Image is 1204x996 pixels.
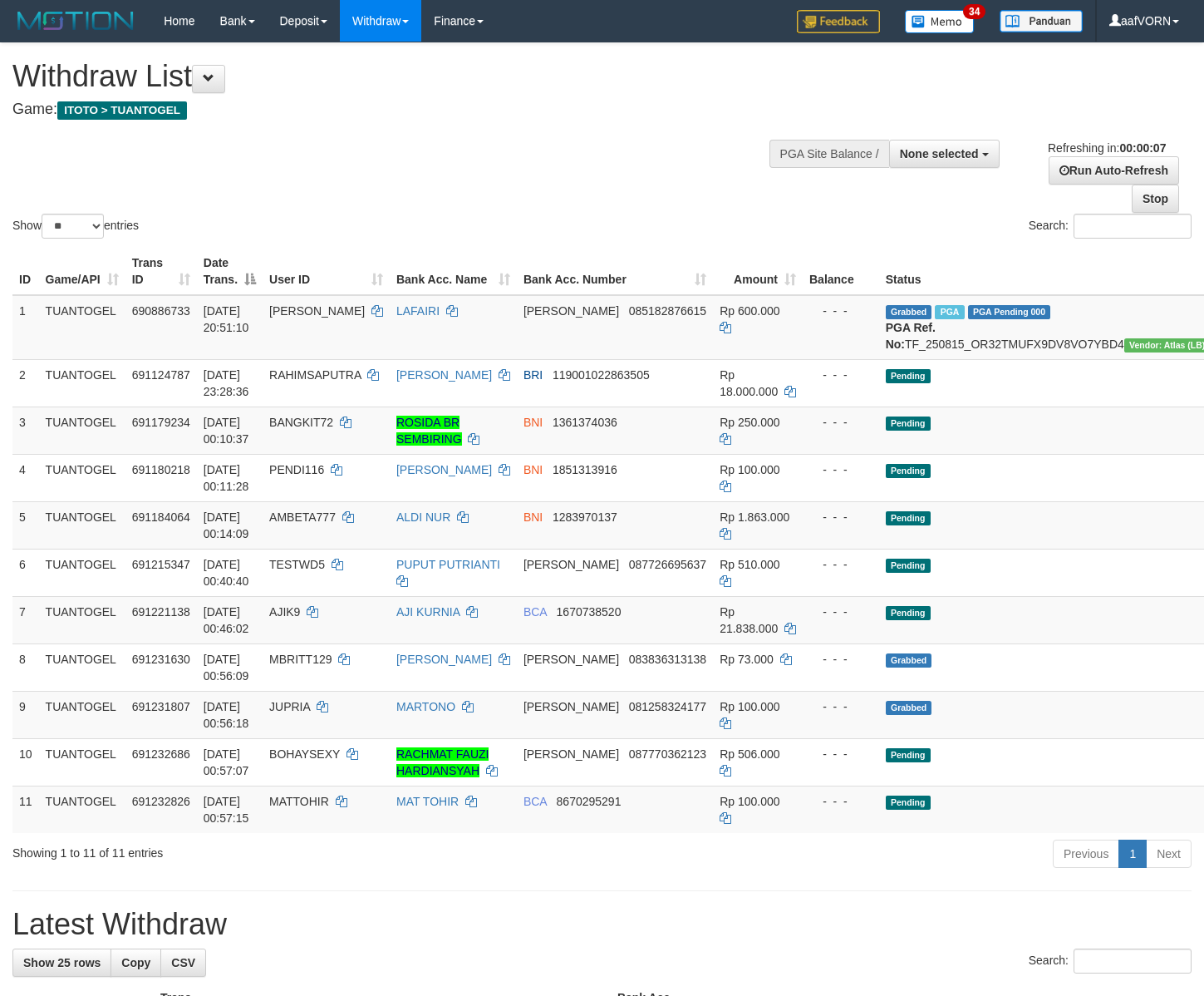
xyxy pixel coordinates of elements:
[12,8,139,33] img: MOTION_logo.png
[204,747,249,777] span: [DATE] 00:57:07
[968,305,1051,319] span: PGA Pending
[629,747,706,761] span: Copy 087770362123 to clipboard
[809,556,872,573] div: - - -
[905,10,975,33] img: Button%20Memo.svg
[809,746,872,762] div: - - -
[396,558,500,571] a: PUPUT PUTRIANTI
[396,416,462,446] a: ROSIDA BR SEMBIRING
[396,795,459,808] a: MAT TOHIR
[523,653,619,666] span: [PERSON_NAME]
[889,140,1000,168] button: None selected
[132,416,190,429] span: 691179234
[396,747,489,777] a: RACHMAT FAUZI HARDIANSYAH
[809,509,872,525] div: - - -
[12,60,786,93] h1: Withdraw List
[809,793,872,810] div: - - -
[204,463,249,493] span: [DATE] 00:11:28
[1029,949,1192,974] label: Search:
[390,248,517,295] th: Bank Acc. Name: activate to sort column ascending
[886,511,931,525] span: Pending
[12,643,39,691] td: 8
[396,653,492,666] a: [PERSON_NAME]
[12,248,39,295] th: ID
[12,454,39,501] td: 4
[523,368,543,382] span: BRI
[396,700,455,713] a: MARTONO
[1074,214,1192,239] input: Search:
[523,558,619,571] span: [PERSON_NAME]
[1048,141,1166,155] span: Refreshing in:
[523,700,619,713] span: [PERSON_NAME]
[121,956,150,969] span: Copy
[269,605,300,619] span: AJIK9
[629,304,706,318] span: Copy 085182876615 to clipboard
[396,463,492,476] a: [PERSON_NAME]
[12,691,39,738] td: 9
[720,795,779,808] span: Rp 100.000
[553,463,617,476] span: Copy 1851313916 to clipboard
[12,786,39,833] td: 11
[720,304,779,318] span: Rp 600.000
[720,510,789,524] span: Rp 1.863.000
[720,558,779,571] span: Rp 510.000
[396,510,450,524] a: ALDI NUR
[269,795,329,808] span: MATTOHIR
[204,558,249,588] span: [DATE] 00:40:40
[720,463,779,476] span: Rp 100.000
[523,416,543,429] span: BNI
[39,691,125,738] td: TUANTOGEL
[39,454,125,501] td: TUANTOGEL
[523,795,547,808] span: BCA
[1132,185,1179,213] a: Stop
[269,368,361,382] span: RAHIMSAPUTRA
[396,368,492,382] a: [PERSON_NAME]
[629,700,706,713] span: Copy 081258324177 to clipboard
[886,748,931,762] span: Pending
[12,738,39,786] td: 10
[803,248,879,295] th: Balance
[629,653,706,666] span: Copy 083836313138 to clipboard
[523,463,543,476] span: BNI
[204,368,249,398] span: [DATE] 23:28:36
[263,248,390,295] th: User ID: activate to sort column ascending
[886,559,931,573] span: Pending
[523,510,543,524] span: BNI
[809,414,872,431] div: - - -
[204,605,249,635] span: [DATE] 00:46:02
[1074,949,1192,974] input: Search:
[12,101,786,118] h4: Game:
[12,407,39,454] td: 3
[12,501,39,549] td: 5
[269,747,340,761] span: BOHAYSEXY
[553,368,650,382] span: Copy 119001022863505 to clipboard
[809,604,872,620] div: - - -
[269,463,324,476] span: PENDI116
[269,558,325,571] span: TESTWD5
[132,605,190,619] span: 691221138
[204,795,249,825] span: [DATE] 00:57:15
[39,786,125,833] td: TUANTOGEL
[39,295,125,360] td: TUANTOGEL
[111,949,161,977] a: Copy
[39,407,125,454] td: TUANTOGEL
[39,596,125,643] td: TUANTOGEL
[557,605,622,619] span: Copy 1670738520 to clipboard
[160,949,206,977] a: CSV
[1029,214,1192,239] label: Search:
[204,653,249,683] span: [DATE] 00:56:09
[39,738,125,786] td: TUANTOGEL
[204,304,249,334] span: [DATE] 20:51:10
[197,248,263,295] th: Date Trans.: activate to sort column descending
[12,908,1192,941] h1: Latest Withdraw
[132,304,190,318] span: 690886733
[269,700,310,713] span: JUPRIA
[769,140,889,168] div: PGA Site Balance /
[720,747,779,761] span: Rp 506.000
[886,653,932,668] span: Grabbed
[39,501,125,549] td: TUANTOGEL
[1118,840,1147,868] a: 1
[132,558,190,571] span: 691215347
[171,956,195,969] span: CSV
[886,701,932,715] span: Grabbed
[797,10,880,33] img: Feedback.jpg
